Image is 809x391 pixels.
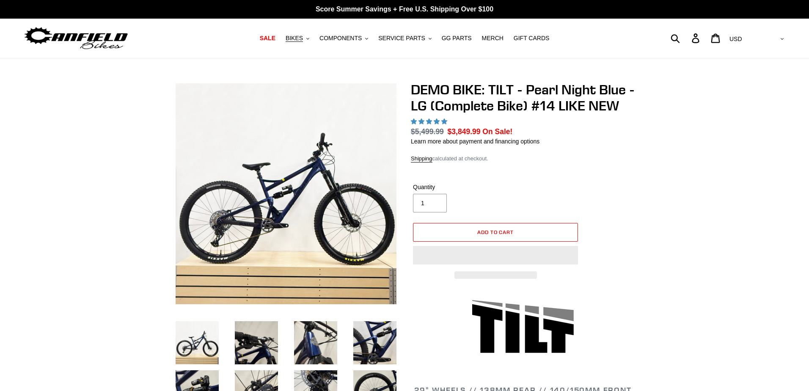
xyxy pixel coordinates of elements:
span: BIKES [286,35,303,42]
span: 5.00 stars [411,118,449,125]
a: MERCH [478,33,508,44]
span: $3,849.99 [448,127,481,136]
span: MERCH [482,35,504,42]
div: calculated at checkout. [411,154,635,163]
input: Search [675,29,697,47]
span: COMPONENTS [319,35,362,42]
a: SALE [256,33,280,44]
span: SERVICE PARTS [378,35,425,42]
a: Learn more about payment and financing options [411,138,539,145]
button: SERVICE PARTS [374,33,435,44]
img: Load image into Gallery viewer, DEMO BIKE: TILT - Pearl Night Blue - LG (Complete Bike) #14 LIKE NEW [292,319,339,366]
img: Load image into Gallery viewer, DEMO BIKE: TILT - Pearl Night Blue - LG (Complete Bike) #14 LIKE NEW [233,319,280,366]
a: Shipping [411,155,432,162]
img: Canfield-Bikes-Tilt-LG-Demo [176,83,396,304]
button: BIKES [281,33,314,44]
span: SALE [260,35,275,42]
a: GIFT CARDS [509,33,554,44]
span: GG PARTS [442,35,472,42]
span: On Sale! [482,126,512,137]
img: Load image into Gallery viewer, Canfield-Bikes-Tilt-LG-Demo [174,319,220,366]
span: GIFT CARDS [514,35,550,42]
img: Canfield Bikes [23,25,129,52]
h1: DEMO BIKE: TILT - Pearl Night Blue - LG (Complete Bike) #14 LIKE NEW [411,82,635,114]
button: COMPONENTS [315,33,372,44]
img: Load image into Gallery viewer, DEMO BIKE: TILT - Pearl Night Blue - LG (Complete Bike) #14 LIKE NEW [352,319,398,366]
span: Add to cart [477,229,514,235]
label: Quantity [413,183,493,192]
s: $5,499.99 [411,127,444,136]
button: Add to cart [413,223,578,242]
a: GG PARTS [438,33,476,44]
